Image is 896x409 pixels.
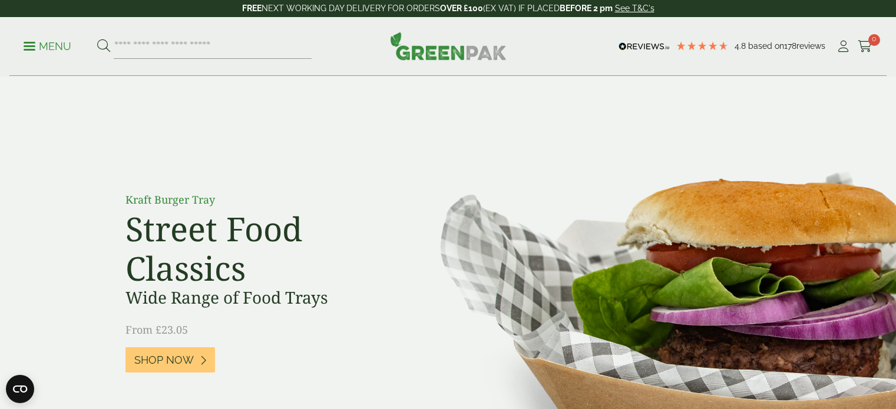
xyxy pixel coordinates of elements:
strong: BEFORE 2 pm [560,4,613,13]
span: reviews [796,41,825,51]
p: Menu [24,39,71,54]
a: Shop Now [125,347,215,373]
i: Cart [858,41,872,52]
a: Menu [24,39,71,51]
button: Open CMP widget [6,375,34,403]
span: 0 [868,34,880,46]
span: From £23.05 [125,322,188,337]
span: 4.8 [735,41,748,51]
span: 178 [784,41,796,51]
a: See T&C's [615,4,654,13]
strong: OVER £100 [440,4,483,13]
strong: FREE [242,4,262,13]
img: REVIEWS.io [619,42,670,51]
div: 4.78 Stars [676,41,729,51]
p: Kraft Burger Tray [125,192,391,208]
h3: Wide Range of Food Trays [125,288,391,308]
span: Based on [748,41,784,51]
img: GreenPak Supplies [390,32,507,60]
i: My Account [836,41,851,52]
h2: Street Food Classics [125,209,391,288]
a: 0 [858,38,872,55]
span: Shop Now [134,354,194,367]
